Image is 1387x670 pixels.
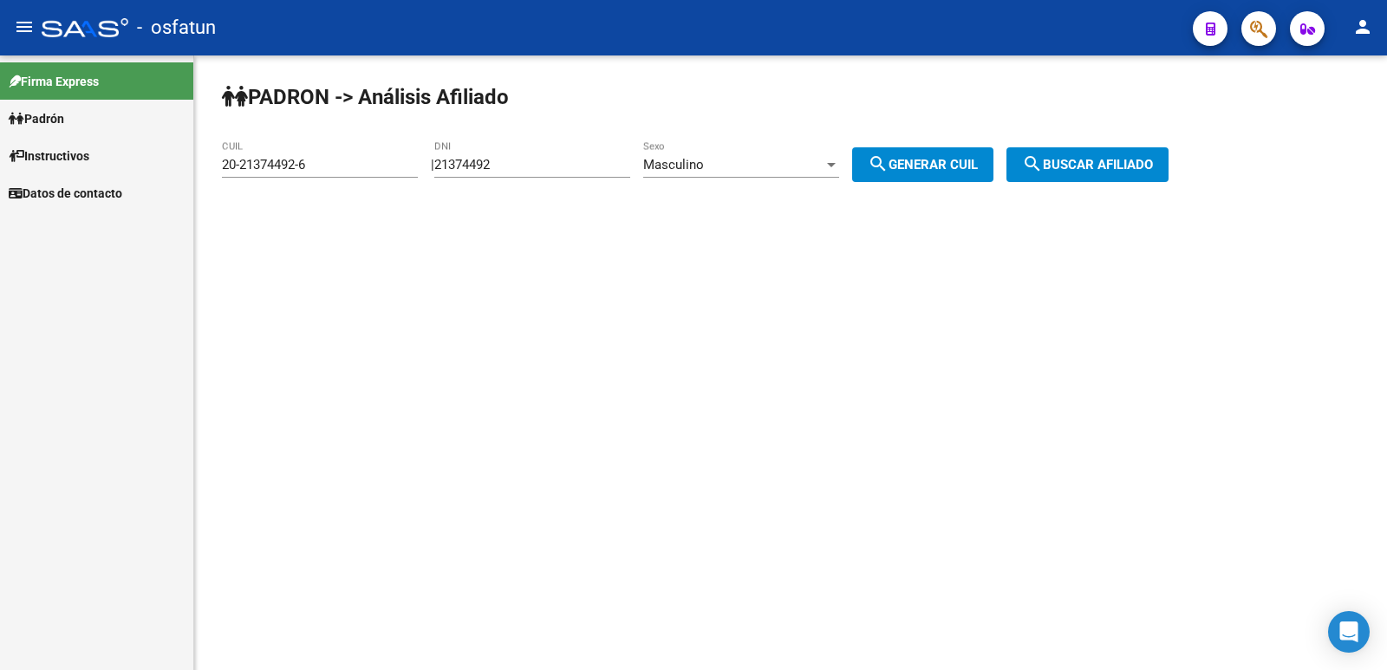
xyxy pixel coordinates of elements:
[431,157,1006,172] div: |
[868,153,889,174] mat-icon: search
[137,9,216,47] span: - osfatun
[852,147,993,182] button: Generar CUIL
[1022,157,1153,172] span: Buscar afiliado
[1328,611,1370,653] div: Open Intercom Messenger
[9,109,64,128] span: Padrón
[9,146,89,166] span: Instructivos
[1006,147,1169,182] button: Buscar afiliado
[9,72,99,91] span: Firma Express
[222,85,509,109] strong: PADRON -> Análisis Afiliado
[9,184,122,203] span: Datos de contacto
[643,157,704,172] span: Masculino
[14,16,35,37] mat-icon: menu
[1022,153,1043,174] mat-icon: search
[868,157,978,172] span: Generar CUIL
[1352,16,1373,37] mat-icon: person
